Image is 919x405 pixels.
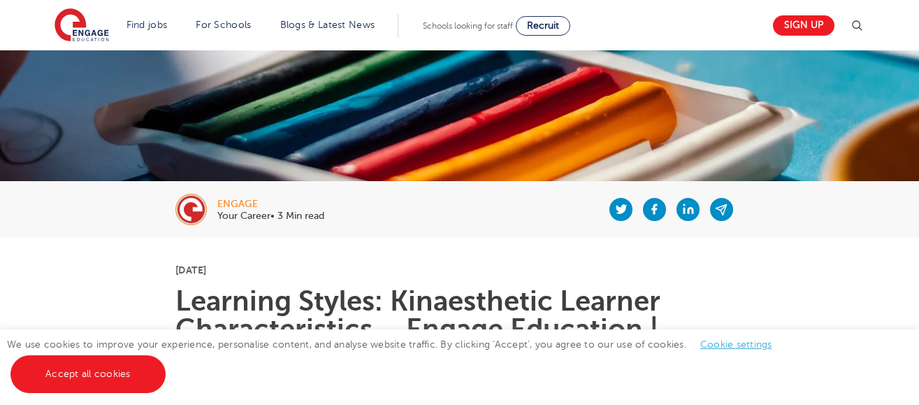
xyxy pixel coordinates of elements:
a: Accept all cookies [10,355,166,393]
a: For Schools [196,20,251,30]
h1: Learning Styles: Kinaesthetic Learner Characteristics – Engage Education | [175,287,744,343]
span: We use cookies to improve your experience, personalise content, and analyse website traffic. By c... [7,339,786,379]
a: Blogs & Latest News [280,20,375,30]
img: Engage Education [55,8,109,43]
div: engage [217,199,324,209]
p: Your Career• 3 Min read [217,211,324,221]
span: Schools looking for staff [423,21,513,31]
a: Recruit [516,16,570,36]
p: [DATE] [175,265,744,275]
a: Cookie settings [700,339,772,350]
a: Sign up [773,15,834,36]
a: Find jobs [126,20,168,30]
span: Recruit [527,20,559,31]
